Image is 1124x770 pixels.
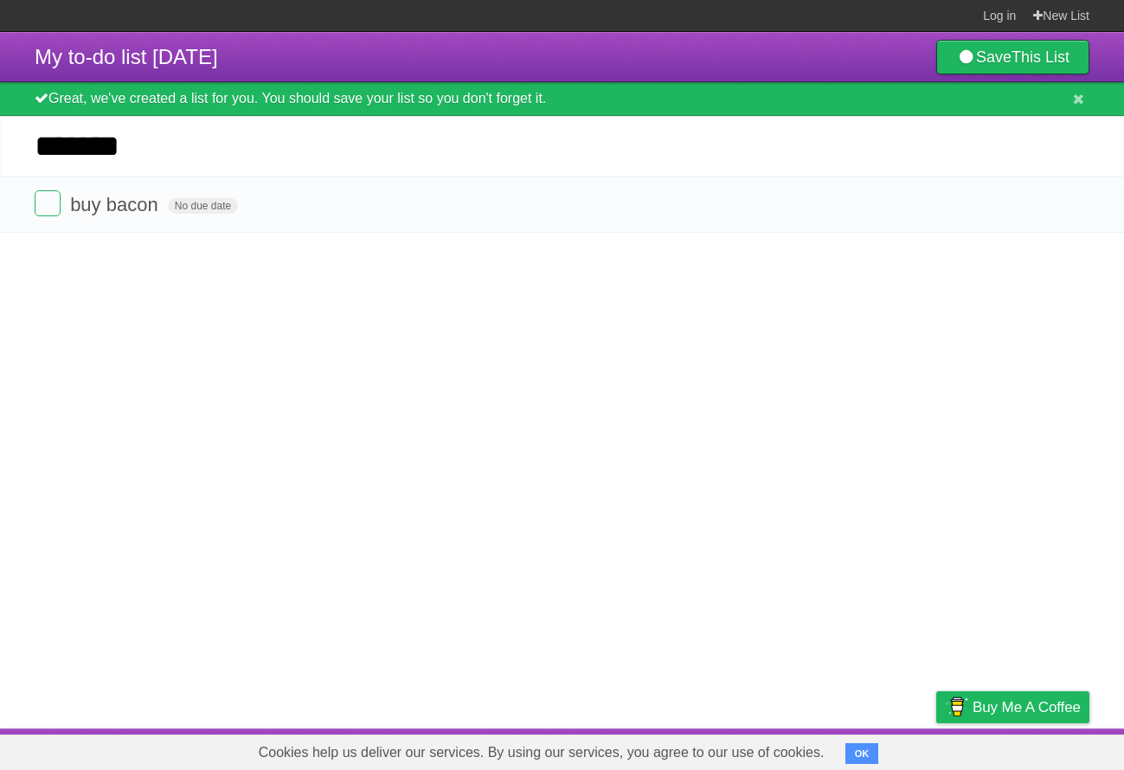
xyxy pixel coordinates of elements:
[855,733,893,766] a: Terms
[1012,48,1069,66] b: This List
[168,198,238,214] span: No due date
[706,733,742,766] a: About
[914,733,959,766] a: Privacy
[980,733,1089,766] a: Suggest a feature
[936,691,1089,723] a: Buy me a coffee
[241,735,842,770] span: Cookies help us deliver our services. By using our services, you agree to our use of cookies.
[35,190,61,216] label: Done
[973,692,1081,722] span: Buy me a coffee
[845,743,879,764] button: OK
[945,692,968,722] img: Buy me a coffee
[936,40,1089,74] a: SaveThis List
[35,45,218,68] span: My to-do list [DATE]
[70,194,163,215] span: buy bacon
[763,733,833,766] a: Developers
